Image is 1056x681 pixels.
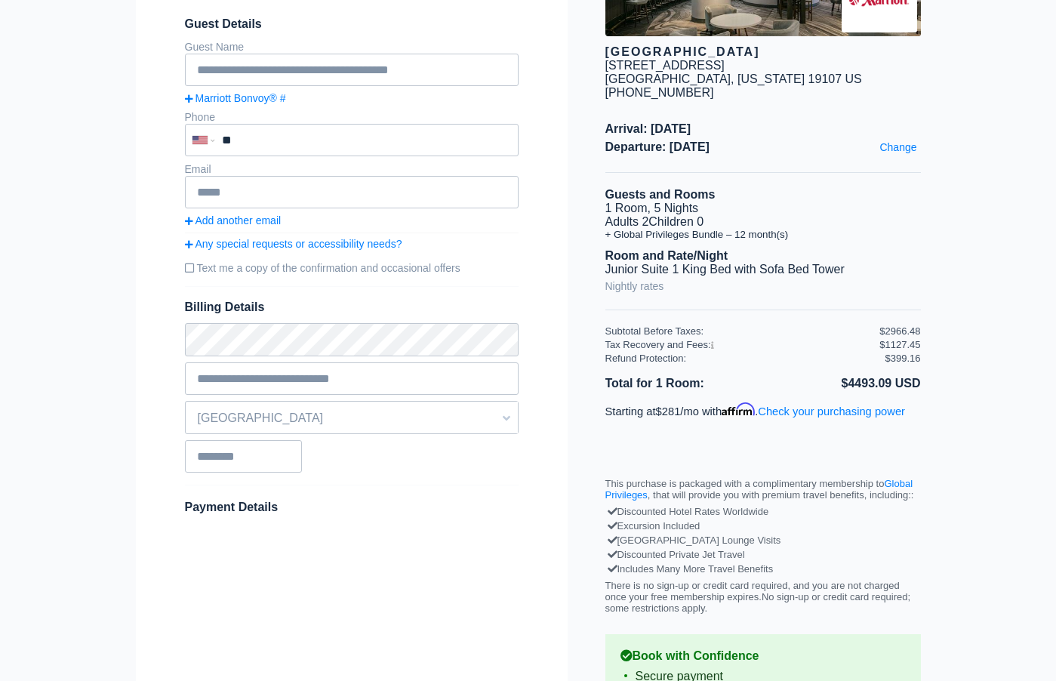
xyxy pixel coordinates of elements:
[185,501,279,513] span: Payment Details
[605,249,728,262] b: Room and Rate/Night
[605,276,664,296] a: Nightly rates
[605,188,716,201] b: Guests and Rooms
[879,339,920,350] div: $1127.45
[605,353,885,364] div: Refund Protection:
[605,72,734,85] span: [GEOGRAPHIC_DATA],
[656,405,681,418] span: $281
[185,238,519,250] a: Any special requests or accessibility needs?
[185,111,215,123] label: Phone
[605,215,921,229] li: Adults 2
[609,504,917,519] div: Discounted Hotel Rates Worldwide
[605,229,921,240] li: + Global Privileges Bundle – 12 month(s)
[845,72,862,85] span: US
[609,519,917,533] div: Excursion Included
[186,405,518,431] span: [GEOGRAPHIC_DATA]
[605,402,921,418] p: Starting at /mo with .
[185,163,211,175] label: Email
[605,59,725,72] div: [STREET_ADDRESS]
[722,402,755,416] span: Affirm
[605,591,911,614] span: No sign-up or credit card required; some restrictions apply.
[605,325,880,337] div: Subtotal Before Taxes:
[605,431,921,446] iframe: PayPal Message 1
[885,353,921,364] div: $399.16
[605,45,921,59] div: [GEOGRAPHIC_DATA]
[609,562,917,576] div: Includes Many More Travel Benefits
[879,325,920,337] div: $2966.48
[186,125,218,155] div: United States: +1
[605,478,913,501] a: Global Privileges
[605,140,921,154] span: Departure: [DATE]
[609,547,917,562] div: Discounted Private Jet Travel
[605,122,921,136] span: Arrival: [DATE]
[605,478,921,501] p: This purchase is packaged with a complimentary membership to , that will provide you with premium...
[737,72,805,85] span: [US_STATE]
[609,533,917,547] div: [GEOGRAPHIC_DATA] Lounge Visits
[185,92,519,104] a: Marriott Bonvoy® #
[605,580,921,614] p: There is no sign-up or credit card required, and you are not charged once your free membership ex...
[185,41,245,53] label: Guest Name
[763,374,921,393] li: $4493.09 USD
[605,374,763,393] li: Total for 1 Room:
[185,256,519,280] label: Text me a copy of the confirmation and occasional offers
[605,202,921,215] li: 1 Room, 5 Nights
[758,405,905,418] a: Check your purchasing power - Learn more about Affirm Financing (opens in modal)
[648,215,703,228] span: Children 0
[185,300,519,314] span: Billing Details
[620,649,906,663] b: Book with Confidence
[605,263,921,276] li: Junior Suite 1 King Bed with Sofa Bed Tower
[185,214,519,226] a: Add another email
[808,72,842,85] span: 19107
[605,339,880,350] div: Tax Recovery and Fees:
[185,17,519,31] span: Guest Details
[605,86,921,100] div: [PHONE_NUMBER]
[876,137,920,157] a: Change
